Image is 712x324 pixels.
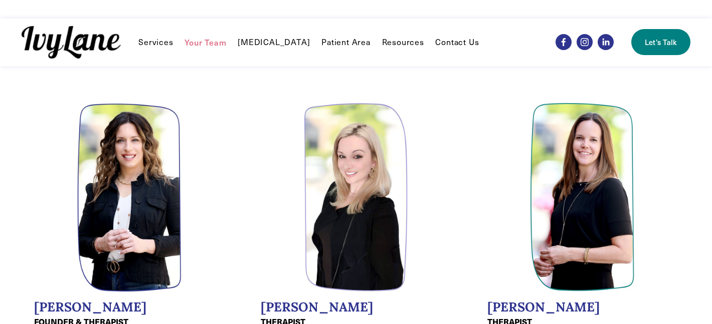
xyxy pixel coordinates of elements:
img: Headshot of Wendy Pawelski, LCPC, CADC, EMDR, CCTP. Wendy is a founder oft Ivy Lane Counseling [77,103,182,292]
a: Let's Talk [631,29,690,55]
a: Your Team [185,36,226,48]
a: Instagram [577,34,593,50]
a: Facebook [556,34,572,50]
span: Services [138,37,173,48]
a: Contact Us [435,36,479,48]
img: Ivy Lane Counseling &mdash; Therapy that works for you [22,26,121,59]
h2: [PERSON_NAME] [261,299,451,315]
a: LinkedIn [598,34,614,50]
a: folder dropdown [382,36,424,48]
img: Headshot of Jessica Wilkiel, LCPC, EMDR. Meghan is a therapist at Ivy Lane Counseling. [304,103,409,292]
img: Headshot of Jodi Kautz, LSW, EMDR, TYPE 73, LCSW. Jodi is a therapist at Ivy Lane Counseling. [530,103,635,292]
a: [MEDICAL_DATA] [238,36,310,48]
h2: [PERSON_NAME] [487,299,678,315]
a: folder dropdown [138,36,173,48]
span: Resources [382,37,424,48]
a: Patient Area [321,36,371,48]
h2: [PERSON_NAME] [34,299,225,315]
